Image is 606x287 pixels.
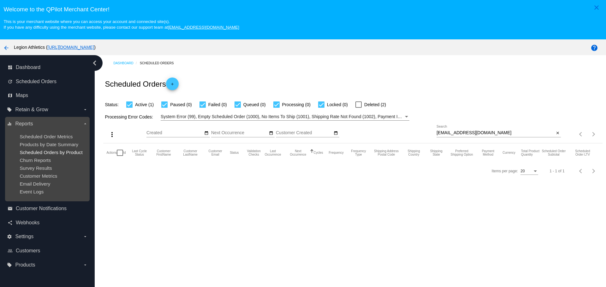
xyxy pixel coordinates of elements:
[132,149,148,156] button: Change sorting for LastProcessingCycleId
[8,77,88,87] a: update Scheduled Orders
[211,130,268,135] input: Next Occurrence
[83,234,88,239] i: arrow_drop_down
[15,107,48,112] span: Retain & Grow
[243,101,266,108] span: Queued (0)
[20,189,44,194] a: Event Logs
[450,149,474,156] button: Change sorting for PreferredShippingOption
[113,58,140,68] a: Dashboard
[269,131,273,136] mat-icon: date_range
[591,44,598,52] mat-icon: help
[146,130,203,135] input: Created
[329,151,344,155] button: Change sorting for Frequency
[230,151,239,155] button: Change sorting for Status
[105,102,119,107] span: Status:
[7,234,12,239] i: settings
[492,169,518,173] div: Items per page:
[276,130,333,135] input: Customer Created
[90,58,100,68] i: chevron_left
[8,218,88,228] a: share Webhooks
[520,169,525,173] span: 20
[8,220,13,225] i: share
[3,44,10,52] mat-icon: arrow_back
[15,121,33,127] span: Reports
[3,19,239,30] small: This is your merchant website where you can access your account and connected site(s). If you hav...
[16,65,40,70] span: Dashboard
[180,149,201,156] button: Change sorting for CustomerLastName
[20,165,52,171] span: Survey Results
[8,65,13,70] i: dashboard
[20,150,82,155] a: Scheduled Orders by Product
[20,142,78,147] a: Products by Date Summary
[105,77,178,90] h2: Scheduled Orders
[349,149,368,156] button: Change sorting for FrequencyType
[520,169,538,174] mat-select: Items per page:
[7,107,12,112] i: local_offer
[8,62,88,72] a: dashboard Dashboard
[502,151,515,155] button: Change sorting for CurrencyIso
[16,93,28,98] span: Maps
[15,262,35,268] span: Products
[244,143,263,162] mat-header-cell: Validation Checks
[8,206,13,211] i: email
[263,149,282,156] button: Change sorting for LastOccurrenceUtc
[7,121,12,126] i: equalizer
[20,181,50,187] a: Email Delivery
[405,149,423,156] button: Change sorting for ShippingCountry
[288,149,308,156] button: Change sorting for NextOccurrenceUtc
[587,165,600,177] button: Next page
[204,131,209,136] mat-icon: date_range
[208,101,227,108] span: Failed (0)
[7,262,12,267] i: local_offer
[575,165,587,177] button: Previous page
[8,79,13,84] i: update
[550,169,564,173] div: 1 - 1 of 1
[327,101,348,108] span: Locked (0)
[428,149,444,156] button: Change sorting for ShippingState
[572,149,593,156] button: Change sorting for LifetimeValue
[16,206,67,211] span: Customer Notifications
[587,128,600,141] button: Next page
[364,101,386,108] span: Deleted (2)
[334,131,338,136] mat-icon: date_range
[521,143,542,162] mat-header-cell: Total Product Quantity
[140,58,179,68] a: Scheduled Orders
[8,204,88,214] a: email Customer Notifications
[575,128,587,141] button: Previous page
[168,25,239,30] a: [EMAIL_ADDRESS][DOMAIN_NAME]
[8,93,13,98] i: map
[8,246,88,256] a: people_outline Customers
[15,234,33,239] span: Settings
[16,79,56,84] span: Scheduled Orders
[105,114,153,119] span: Processing Error Codes:
[135,101,154,108] span: Active (1)
[3,6,602,13] h3: Welcome to the QPilot Merchant Center!
[206,149,224,156] button: Change sorting for CustomerEmail
[8,248,13,253] i: people_outline
[83,121,88,126] i: arrow_drop_down
[153,149,174,156] button: Change sorting for CustomerFirstName
[437,130,554,135] input: Search
[479,149,497,156] button: Change sorting for PaymentMethod.Type
[161,113,409,121] mat-select: Filter by Processing Error Codes
[20,134,73,139] a: Scheduled Order Metrics
[16,248,40,254] span: Customers
[170,101,192,108] span: Paused (0)
[8,90,88,100] a: map Maps
[83,262,88,267] i: arrow_drop_down
[106,143,117,162] mat-header-cell: Actions
[83,107,88,112] i: arrow_drop_down
[48,45,94,50] a: [URL][DOMAIN_NAME]
[373,149,399,156] button: Change sorting for ShippingPostcode
[14,45,96,50] span: Legion Athletics ( )
[20,158,51,163] a: Churn Reports
[16,220,39,226] span: Webhooks
[542,149,566,156] button: Change sorting for Subtotal
[20,173,57,179] a: Customer Metrics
